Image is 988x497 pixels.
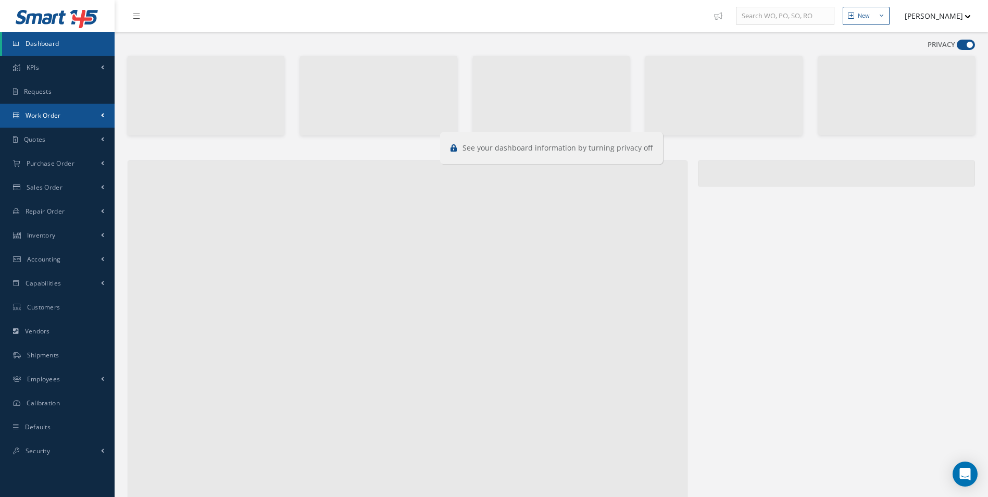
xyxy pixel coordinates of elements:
span: Employees [27,375,60,383]
span: Vendors [25,327,50,336]
div: Open Intercom Messenger [953,462,978,487]
span: See your dashboard information by turning privacy off [462,143,653,153]
span: Purchase Order [27,159,74,168]
input: Search WO, PO, SO, RO [736,7,834,26]
span: Requests [24,87,52,96]
span: Shipments [27,351,59,359]
span: Accounting [27,255,61,264]
div: New [858,11,870,20]
span: KPIs [27,63,39,72]
span: Capabilities [26,279,61,288]
span: Sales Order [27,183,62,192]
button: New [843,7,890,25]
a: Dashboard [2,32,115,56]
span: Quotes [24,135,46,144]
span: Security [26,446,50,455]
span: Work Order [26,111,61,120]
button: [PERSON_NAME] [895,6,971,26]
span: Calibration [27,399,60,407]
span: Customers [27,303,60,312]
label: PRIVACY [928,40,955,50]
span: Dashboard [26,39,59,48]
span: Repair Order [26,207,65,216]
span: Defaults [25,423,51,431]
span: Inventory [27,231,56,240]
